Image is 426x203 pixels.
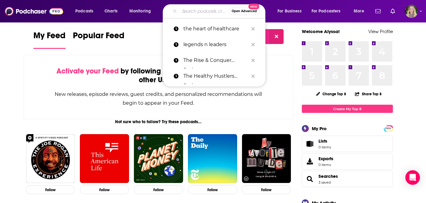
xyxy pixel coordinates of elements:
[304,140,316,148] span: Lists
[304,175,316,183] a: Searches
[71,6,101,16] button: open menu
[319,138,327,144] span: Lists
[319,145,331,149] span: 0 items
[163,68,265,84] a: The Healthy Hustlers Podcast
[183,21,248,37] p: the heart of healthcare
[80,134,129,183] img: This American Life
[73,30,124,44] span: Popular Feed
[302,153,393,170] a: Exports
[302,136,393,152] a: Lists
[319,180,331,184] a: 3 saved
[125,6,159,16] button: open menu
[129,7,151,15] span: Monitoring
[405,170,420,185] div: Open Intercom Messenger
[183,37,248,52] p: legends n leaders
[73,30,124,49] a: Popular Feed
[169,4,271,18] div: Search podcasts, credits, & more...
[33,30,66,49] a: My Feed
[33,30,66,44] span: My Feed
[26,185,75,194] button: Follow
[405,5,418,18] button: Show profile menu
[5,5,63,17] img: Podchaser - Follow, Share and Rate Podcasts
[179,6,229,16] input: Search podcasts, credits, & more...
[134,185,183,194] button: Follow
[385,126,392,130] a: PRO
[104,7,118,15] span: Charts
[134,134,183,183] img: Planet Money
[405,5,418,18] img: User Profile
[373,6,383,16] a: Show notifications dropdown
[54,90,263,107] div: New releases, episode reviews, guest credits, and personalized recommendations will begin to appe...
[183,52,248,68] p: The Rise & Conquer Podcast
[308,6,349,16] button: open menu
[355,88,382,100] button: Share Top 8
[354,7,364,15] span: More
[54,67,263,84] div: by following Podcasts, Creators, Lists, and other Users!
[188,134,237,183] img: The Daily
[273,6,309,16] button: open menu
[80,185,129,194] button: Follow
[405,5,418,18] span: Logged in as lauren19365
[229,8,260,15] button: Open AdvancedNew
[188,185,237,194] button: Follow
[319,163,333,167] span: 0 items
[26,134,75,183] img: The Joe Rogan Experience
[242,185,291,194] button: Follow
[163,37,265,52] a: legends n leaders
[75,7,93,15] span: Podcasts
[388,6,397,16] a: Show notifications dropdown
[56,66,119,76] span: Activate your Feed
[302,105,393,113] a: Create My Top 8
[319,174,338,179] a: Searches
[278,7,302,15] span: For Business
[302,171,393,187] span: Searches
[101,6,121,16] a: Charts
[248,4,259,9] span: New
[312,90,350,98] button: Change Top 8
[24,119,294,124] div: Not sure who to follow? Try these podcasts...
[319,156,333,161] span: Exports
[312,7,341,15] span: For Podcasters
[302,29,340,34] a: Welcome Alyssa!
[319,138,331,144] span: Lists
[232,10,257,13] span: Open Advanced
[312,126,327,131] div: My Pro
[183,68,248,84] p: The Healthy Hustlers Podcast
[368,29,393,34] a: View Profile
[349,6,372,16] button: open menu
[304,157,316,166] span: Exports
[163,21,265,37] a: the heart of healthcare
[242,134,291,183] img: My Favorite Murder with Karen Kilgariff and Georgia Hardstark
[163,52,265,68] a: The Rise & Conquer Podcast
